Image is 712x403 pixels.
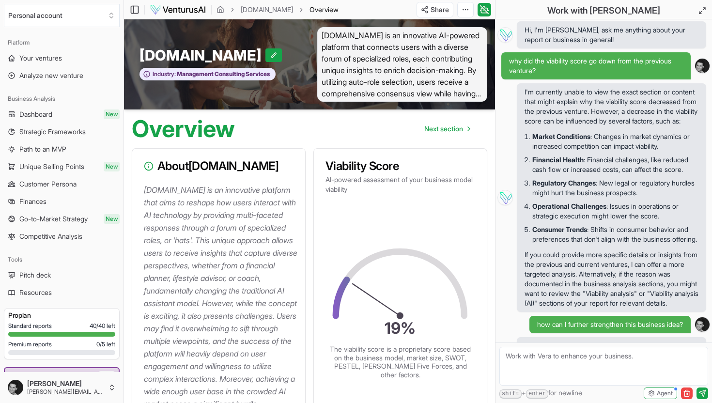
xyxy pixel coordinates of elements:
[4,194,120,209] a: Finances
[497,27,513,43] img: Vera
[526,389,548,399] kbd: enter
[19,53,62,63] span: Your ventures
[96,341,115,348] span: 0 / 5 left
[90,322,115,330] span: 40 / 40 left
[19,109,52,119] span: Dashboard
[525,250,698,308] p: If you could provide more specific details or insights from the previous and current ventures, I ...
[153,70,176,78] span: Industry:
[139,68,276,81] button: Industry:Management Consulting Services
[5,368,119,384] a: CommunityNew
[310,5,339,15] span: Overview
[4,35,120,50] div: Platform
[19,270,51,280] span: Pitch deck
[20,371,55,381] span: Community
[537,320,683,329] span: how can I further strengthen this business idea?
[4,91,120,107] div: Business Analysis
[499,389,522,399] kbd: shift
[417,119,478,139] a: Go to next page
[99,371,115,381] span: New
[532,153,698,176] li: : Financial challenges, like reduced cash flow or increased costs, can affect the score.
[150,4,206,15] img: logo
[19,288,52,297] span: Resources
[176,70,270,78] span: Management Consulting Services
[8,310,115,320] h3: Pro plan
[325,160,475,172] h3: Viability Score
[547,4,660,17] h2: Work with [PERSON_NAME]
[19,162,84,171] span: Unique Selling Points
[241,5,293,15] a: [DOMAIN_NAME]
[4,211,120,227] a: Go-to-Market StrategyNew
[4,252,120,267] div: Tools
[104,214,120,224] span: New
[532,132,590,140] strong: Market Conditions
[499,388,582,399] span: + for newline
[532,202,606,210] strong: Operational Challenges
[4,159,120,174] a: Unique Selling PointsNew
[532,176,698,200] li: : New legal or regulatory hurdles might hurt the business prospects.
[27,388,104,396] span: [PERSON_NAME][EMAIL_ADDRESS][DOMAIN_NAME]
[19,179,77,189] span: Customer Persona
[104,162,120,171] span: New
[329,345,471,379] p: The viability score is a proprietary score based on the business model, market size, SWOT, PESTEL...
[8,341,52,348] span: Premium reports
[4,107,120,122] a: DashboardNew
[4,229,120,244] a: Competitive Analysis
[509,56,683,76] span: why did the viability score go down from the previous venture?
[497,190,513,205] img: Vera
[657,389,673,397] span: Agent
[695,317,710,332] img: ACg8ocIs-yVvq9lRNESs-bfw9k6nUTiPt29CWDo53cm2HCaLE_7RdHt1=s96-c
[4,176,120,192] a: Customer Persona
[532,130,698,153] li: : Changes in market dynamics or increased competition can impact viability.
[19,197,46,206] span: Finances
[8,322,52,330] span: Standard reports
[4,4,120,27] button: Select an organization
[19,144,66,154] span: Path to an MVP
[27,379,104,388] span: [PERSON_NAME]
[4,285,120,300] a: Resources
[4,267,120,283] a: Pitch deck
[4,50,120,66] a: Your ventures
[424,124,463,134] span: Next section
[19,214,88,224] span: Go-to-Market Strategy
[417,2,453,17] button: Share
[417,119,478,139] nav: pagination
[139,46,265,64] span: [DOMAIN_NAME]
[4,68,120,83] a: Analyze new venture
[132,117,235,140] h1: Overview
[532,200,698,223] li: : Issues in operations or strategic execution might lower the score.
[8,380,23,395] img: ACg8ocIs-yVvq9lRNESs-bfw9k6nUTiPt29CWDo53cm2HCaLE_7RdHt1=s96-c
[525,25,698,45] span: Hi, I'm [PERSON_NAME], ask me anything about your report or business in general!
[4,124,120,139] a: Strategic Frameworks
[19,127,86,137] span: Strategic Frameworks
[525,87,698,126] p: I'm currently unable to view the exact section or content that might explain why the viability sc...
[144,160,294,172] h3: About [DOMAIN_NAME]
[4,376,120,399] button: [PERSON_NAME][PERSON_NAME][EMAIL_ADDRESS][DOMAIN_NAME]
[104,109,120,119] span: New
[431,5,449,15] span: Share
[4,141,120,157] a: Path to an MVP
[532,223,698,246] li: : Shifts in consumer behavior and preferences that don't align with the business offering.
[525,341,698,380] p: Enhancing the business idea for [DOMAIN_NAME] involves several strategic actions leveraging its e...
[385,318,416,338] text: 19 %
[19,71,83,80] span: Analyze new venture
[325,175,475,194] p: AI-powered assessment of your business model viability
[532,179,596,187] strong: Regulatory Changes
[695,59,710,73] img: ACg8ocIs-yVvq9lRNESs-bfw9k6nUTiPt29CWDo53cm2HCaLE_7RdHt1=s96-c
[532,225,587,233] strong: Consumer Trends
[317,27,487,102] span: [DOMAIN_NAME] is an innovative AI-powered platform that connects users with a diverse forum of sp...
[19,232,82,241] span: Competitive Analysis
[532,155,584,164] strong: Financial Health
[217,5,339,15] nav: breadcrumb
[644,387,677,399] button: Agent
